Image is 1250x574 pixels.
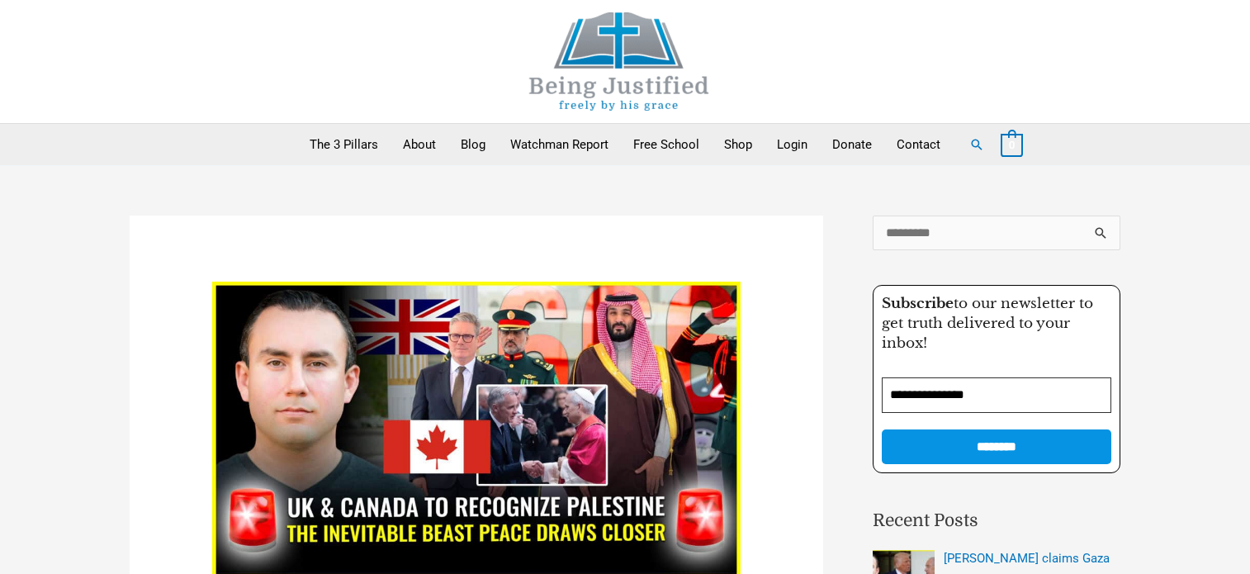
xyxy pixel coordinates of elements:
[297,124,391,165] a: The 3 Pillars
[448,124,498,165] a: Blog
[969,137,984,152] a: Search button
[882,377,1111,413] input: Email Address *
[621,124,712,165] a: Free School
[873,508,1120,534] h2: Recent Posts
[882,295,1093,352] span: to our newsletter to get truth delivered to your inbox!
[1001,137,1023,152] a: View Shopping Cart, empty
[498,124,621,165] a: Watchman Report
[495,12,743,111] img: Being Justified
[391,124,448,165] a: About
[820,124,884,165] a: Donate
[884,124,953,165] a: Contact
[297,124,953,165] nav: Primary Site Navigation
[765,124,820,165] a: Login
[1009,139,1015,151] span: 0
[882,295,954,312] strong: Subscribe
[712,124,765,165] a: Shop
